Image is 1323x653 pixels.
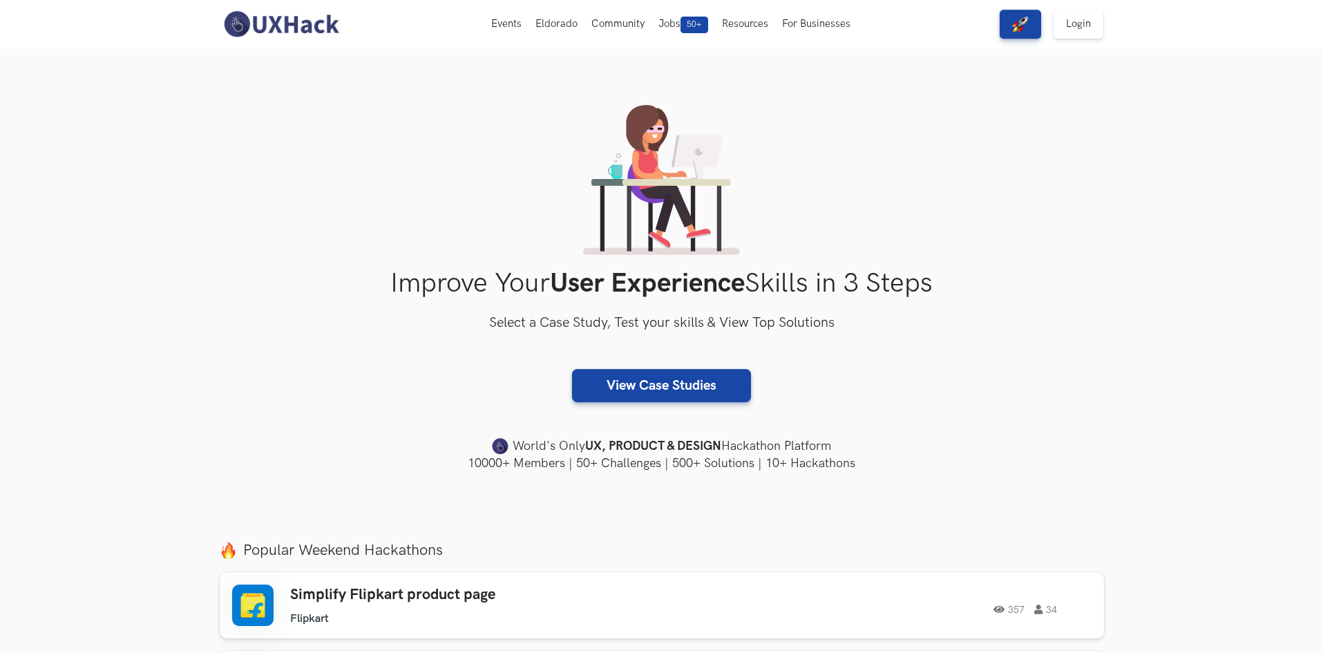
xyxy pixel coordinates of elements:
[220,312,1104,334] h3: Select a Case Study, Test your skills & View Top Solutions
[492,437,508,455] img: uxhack-favicon-image.png
[1054,10,1103,39] a: Login
[290,586,683,604] h3: Simplify Flipkart product page
[220,437,1104,456] h4: World's Only Hackathon Platform
[220,10,343,39] img: UXHack-logo.png
[993,605,1025,614] span: 357
[220,572,1104,638] a: Simplify Flipkart product page Flipkart 357 34
[550,267,745,300] strong: User Experience
[220,455,1104,472] h4: 10000+ Members | 50+ Challenges | 500+ Solutions | 10+ Hackathons
[583,105,740,255] img: lady working on laptop
[220,542,237,559] img: fire.png
[1012,16,1029,32] img: rocket
[220,541,1104,560] label: Popular Weekend Hackathons
[290,612,329,625] li: Flipkart
[1034,605,1057,614] span: 34
[585,437,721,456] strong: UX, PRODUCT & DESIGN
[572,369,751,402] a: View Case Studies
[680,17,708,33] span: 50+
[220,267,1104,300] h1: Improve Your Skills in 3 Steps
